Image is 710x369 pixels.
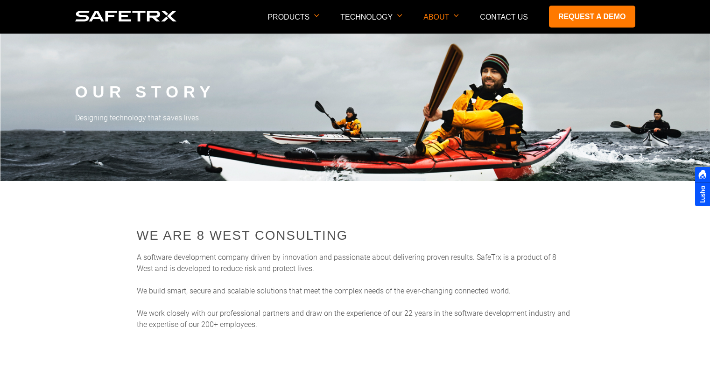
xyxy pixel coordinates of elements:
[454,14,459,17] img: Arrow down icon
[480,13,528,21] a: Contact Us
[75,11,177,21] img: Logo SafeTrx
[267,13,319,33] p: Products
[397,14,402,17] img: Arrow down icon
[137,226,574,245] h2: We are 8 West Consulting
[75,83,635,101] h1: Our Story
[340,13,402,33] p: Technology
[137,252,574,330] p: A software development company driven by innovation and passionate about delivering proven result...
[549,6,635,28] a: Request a demo
[75,112,635,124] p: Designing technology that saves lives
[314,14,319,17] img: Arrow down icon
[423,13,459,33] p: About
